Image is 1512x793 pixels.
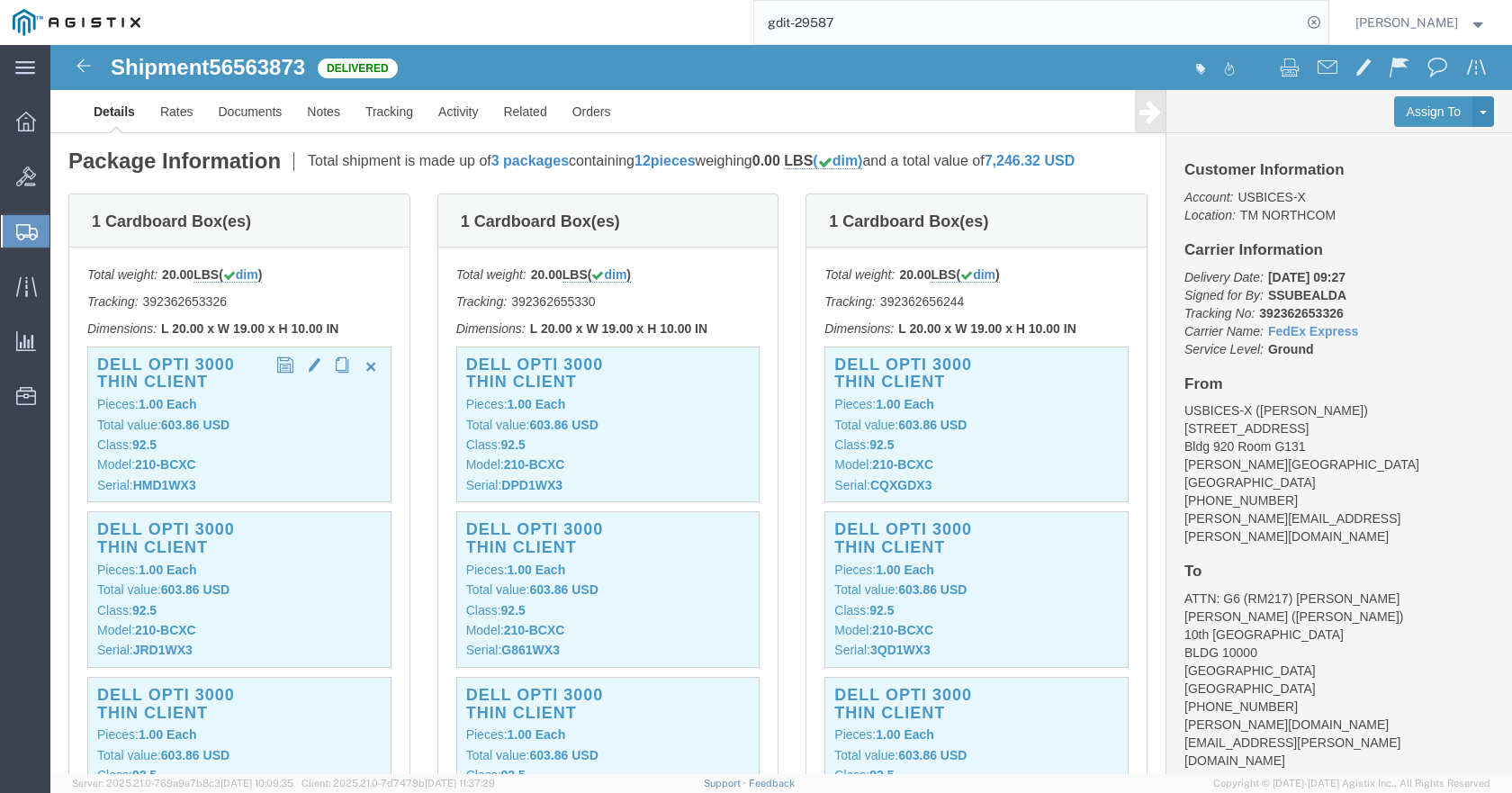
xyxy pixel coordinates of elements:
[704,778,749,788] a: Support
[749,778,795,788] a: Feedback
[220,778,293,788] span: [DATE] 10:09:35
[301,778,495,788] span: Client: 2025.21.0-7d7479b
[13,9,140,36] img: logo
[1355,13,1458,32] span: Trent Grant
[754,1,1301,44] input: Search for shipment number, reference number
[50,45,1512,774] iframe: FS Legacy Container
[1354,12,1488,33] button: [PERSON_NAME]
[425,778,495,788] span: [DATE] 11:37:29
[72,778,293,788] span: Server: 2025.21.0-769a9a7b8c3
[1213,776,1490,791] span: Copyright © [DATE]-[DATE] Agistix Inc., All Rights Reserved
